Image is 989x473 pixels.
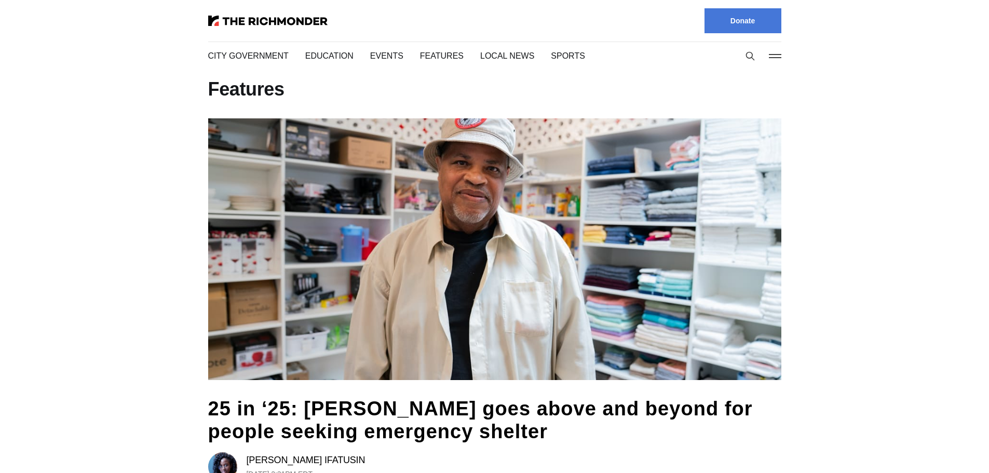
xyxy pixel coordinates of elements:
a: Events [370,51,403,60]
a: [PERSON_NAME] Ifatusin [247,454,365,466]
a: Donate [705,8,781,33]
a: Sports [551,51,585,60]
a: City Government [208,51,289,60]
img: 25 in ‘25: Rodney Hopkins goes above and beyond for people seeking emergency shelter [208,118,781,380]
a: Local News [480,51,534,60]
a: Features [420,51,464,60]
h1: Features [208,81,781,98]
a: Education [305,51,354,60]
button: Search this site [742,48,758,64]
img: The Richmonder [208,16,328,26]
a: 25 in ‘25: [PERSON_NAME] goes above and beyond for people seeking emergency shelter [208,398,753,442]
iframe: portal-trigger [901,422,989,473]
